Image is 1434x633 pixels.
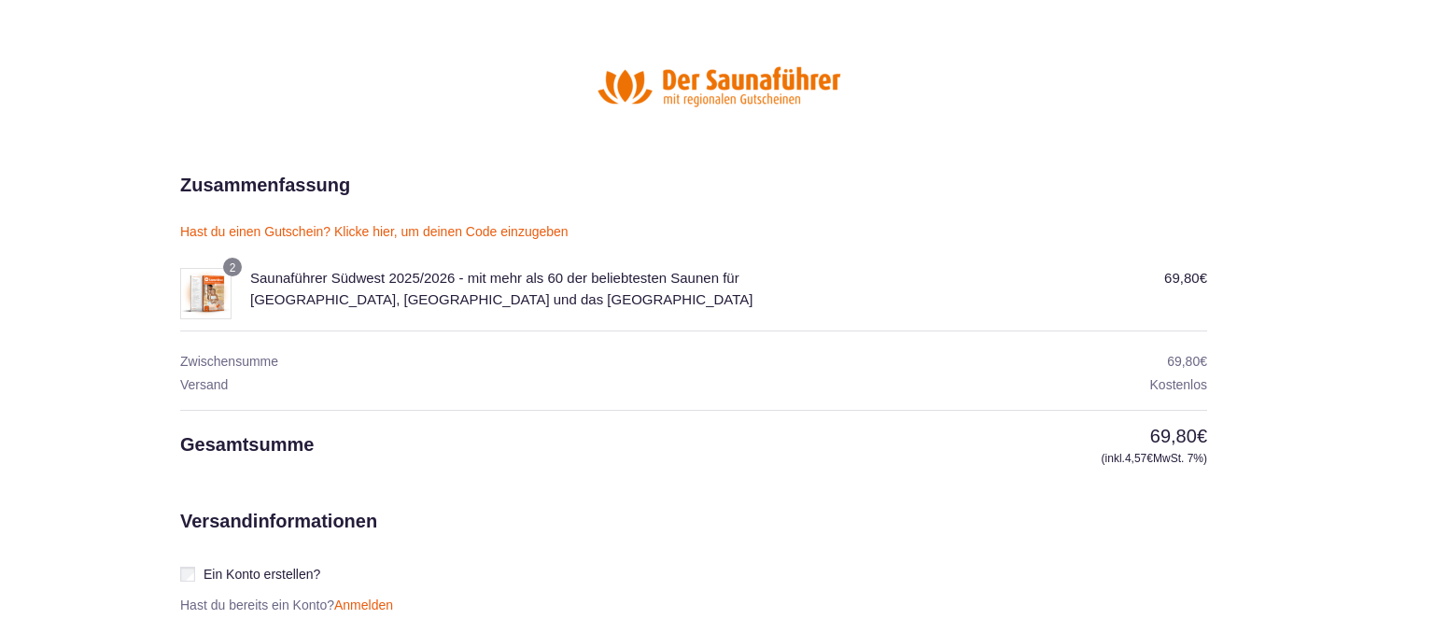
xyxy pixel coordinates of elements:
span: 2 [230,261,236,274]
a: Anmelden [334,598,393,612]
span: Saunaführer Südwest 2025/2026 - mit mehr als 60 der beliebtesten Saunen für [GEOGRAPHIC_DATA], [G... [250,270,752,307]
span: Versand [180,377,228,392]
small: (inkl. MwSt. 7%) [908,450,1207,467]
span: € [1200,354,1207,369]
span: € [1197,426,1207,446]
input: Ein Konto erstellen? [180,567,195,582]
p: Hast du bereits ein Konto? [173,598,401,613]
bdi: 69,80 [1164,270,1207,286]
bdi: 69,80 [1167,354,1207,369]
img: Saunaführer Südwest 2025/2026 - mit mehr als 60 der beliebtesten Saunen für Hessen, Rheinland-Pfa... [180,268,232,319]
span: Kostenlos [1150,377,1207,392]
h2: Zusammenfassung [180,171,350,199]
span: € [1146,452,1153,465]
span: Zwischensumme [180,354,278,369]
span: € [1200,270,1207,286]
bdi: 69,80 [1150,426,1207,446]
span: Ein Konto erstellen? [204,567,320,582]
span: Gesamtsumme [180,434,314,455]
span: 4,57 [1125,452,1153,465]
a: Hast du einen Gutschein? Klicke hier, um deinen Code einzugeben [180,224,569,239]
